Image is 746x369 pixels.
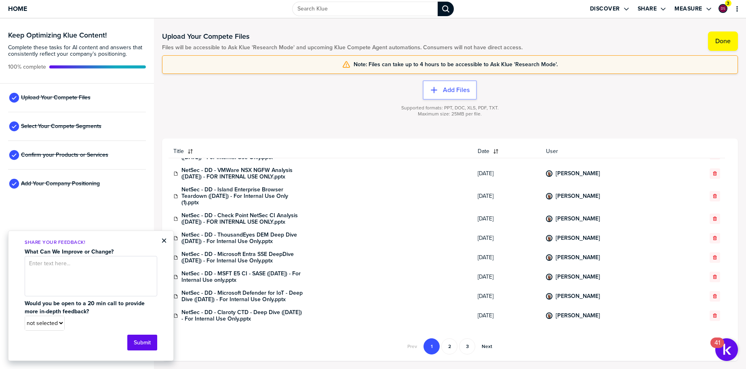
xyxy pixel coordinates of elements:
[556,293,600,300] a: [PERSON_NAME]
[162,44,523,51] span: Files will be accessible to Ask Klue 'Research Mode' and upcoming Klue Compete Agent automations....
[181,270,303,283] a: NetSec - DD - MSFT E5 CI - SASE ([DATE]) - For Internal Use only.pptx
[556,274,600,280] a: [PERSON_NAME]
[477,338,497,354] button: Go to next page
[727,0,729,6] span: 3
[181,148,303,161] a: NetSec - DD - Claroty xDome - Deep Dive ([DATE]) - For Internal Use Only.pptx
[402,338,498,354] nav: Pagination Navigation
[8,31,146,39] h3: Keep Optimizing Klue Content!
[556,216,600,222] a: [PERSON_NAME]
[418,111,482,117] span: Maximum size: 25MB per file.
[719,5,727,12] img: c8dd91ea4271c44a822c3a78e4bc3840-sml.png
[547,194,552,199] img: 3f52aea00f59351d4b34b17d24a3c45a-sml.png
[556,254,600,261] a: [PERSON_NAME]
[401,105,499,111] span: Supported formats: PPT, DOC, XLS, PDF, TXT.
[443,86,470,94] label: Add Files
[8,44,146,57] span: Complete these tasks for AI content and answers that consistently reflect your company’s position...
[181,251,303,264] a: NetSec - DD - Microsoft Entra SSE DeepDive ([DATE]) - For Internal Use Only.pptx
[181,232,303,245] a: NetSec - DD - ThousandEyes DEM Deep Dive ([DATE]) - For Internal Use Only.pptx
[546,148,676,155] span: User
[478,148,489,155] span: Date
[718,3,728,14] a: Edit Profile
[21,180,100,187] span: Add Your Company Positioning
[21,123,101,130] span: Select Your Compete Segments
[438,2,454,16] div: Search Klue
[478,170,536,177] span: [DATE]
[547,294,552,299] img: 3f52aea00f59351d4b34b17d24a3c45a-sml.png
[478,293,536,300] span: [DATE]
[354,61,558,68] span: Note: Files can take up to 4 hours to be accessible to Ask Klue 'Research Mode'.
[181,290,303,303] a: NetSec - DD - Microsoft Defender for IoT - Deep Dive ([DATE]) - For Internal Use Only.pptx
[590,5,620,13] label: Discover
[547,236,552,241] img: 3f52aea00f59351d4b34b17d24a3c45a-sml.png
[715,37,731,45] label: Done
[127,335,157,350] button: Submit
[556,312,600,319] a: [PERSON_NAME]
[547,313,552,318] img: 3f52aea00f59351d4b34b17d24a3c45a-sml.png
[181,212,303,225] a: NetSec - DD - Check Point NetSec CI Analysis ([DATE]) - FOR INTERNAL USE ONLY.pptx
[546,274,552,280] div: Dan Wohlgemuth
[547,275,552,279] img: 3f52aea00f59351d4b34b17d24a3c45a-sml.png
[546,235,552,241] div: Dan Wohlgemuth
[714,343,720,353] div: 41
[25,239,157,246] p: Share Your Feedback!
[181,187,303,206] a: NetSec - DD - Island Enterprise Browser Teardown ([DATE]) - For Internal Use Only (1).pptx
[478,254,536,261] span: [DATE]
[441,338,457,354] button: Go to page 2
[547,216,552,221] img: 3f52aea00f59351d4b34b17d24a3c45a-sml.png
[8,5,27,12] span: Home
[547,255,552,260] img: 3f52aea00f59351d4b34b17d24a3c45a-sml.png
[719,4,727,13] div: Denny Stripling
[546,193,552,199] div: Dan Wohlgemuth
[556,170,600,177] a: [PERSON_NAME]
[459,338,475,354] button: Go to page 3
[21,94,91,101] span: Upload Your Compete Files
[8,64,46,70] span: Active
[674,5,702,13] label: Measure
[547,171,552,176] img: 3f52aea00f59351d4b34b17d24a3c45a-sml.png
[162,31,523,41] h1: Upload Your Compete Files
[161,236,167,245] button: Close
[181,309,303,322] a: NetSec - DD - Claroty CTD - Deep Dive ([DATE]) - For Internal Use Only.pptx
[25,299,146,316] strong: Would you be open to a 20 min call to provide more in-depth feedback?
[556,193,600,199] a: [PERSON_NAME]
[546,216,552,222] div: Dan Wohlgemuth
[478,216,536,222] span: [DATE]
[546,293,552,300] div: Dan Wohlgemuth
[292,2,438,16] input: Search Klue
[546,170,552,177] div: Dan Wohlgemuth
[638,5,657,13] label: Share
[546,254,552,261] div: Dan Wohlgemuth
[556,235,600,241] a: [PERSON_NAME]
[21,152,108,158] span: Confirm your Products or Services
[478,312,536,319] span: [DATE]
[25,247,114,256] strong: What Can We Improve or Change?
[181,167,303,180] a: NetSec - DD - VMWare NSX NGFW Analysis ([DATE]) - FOR INTERNAL USE ONLY.pptx
[403,338,422,354] button: Go to previous page
[173,148,184,155] span: Title
[478,193,536,199] span: [DATE]
[478,235,536,241] span: [DATE]
[478,274,536,280] span: [DATE]
[546,312,552,319] div: Dan Wohlgemuth
[715,338,738,361] button: Open Resource Center, 41 new notifications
